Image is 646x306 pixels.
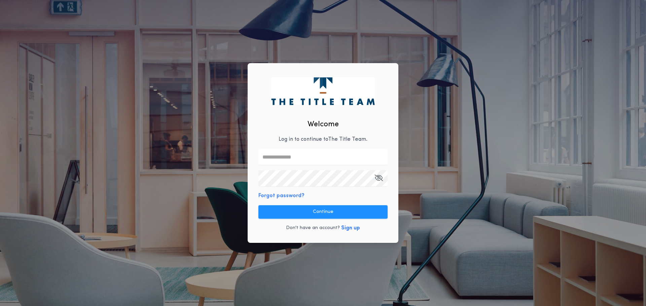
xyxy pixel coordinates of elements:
[258,192,304,200] button: Forgot password?
[341,224,360,232] button: Sign up
[308,119,339,130] h2: Welcome
[271,77,374,105] img: logo
[286,225,340,231] p: Don't have an account?
[279,135,367,143] p: Log in to continue to The Title Team .
[258,205,388,219] button: Continue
